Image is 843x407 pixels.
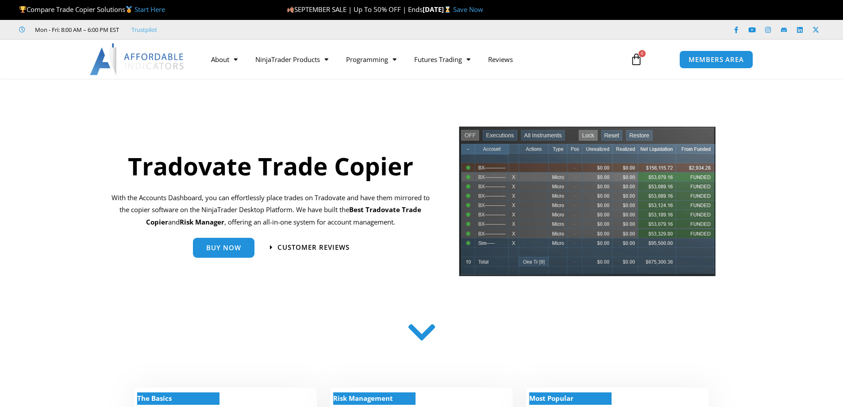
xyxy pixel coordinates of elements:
span: Buy Now [206,244,241,251]
a: Save Now [453,5,483,14]
img: LogoAI | Affordable Indicators – NinjaTrader [90,43,185,75]
h1: Tradovate Trade Copier [110,149,431,183]
strong: The Basics [137,394,172,403]
img: 🏆 [19,6,26,13]
span: 0 [639,50,646,57]
nav: Menu [202,49,620,70]
a: Customer Reviews [270,244,350,251]
a: NinjaTrader Products [246,49,337,70]
span: SEPTEMBER SALE | Up To 50% OFF | Ends [287,5,423,14]
img: ⌛ [444,6,451,13]
strong: Risk Management [333,394,393,403]
span: Compare Trade Copier Solutions [19,5,165,14]
a: MEMBERS AREA [679,50,753,69]
img: 🥇 [126,6,132,13]
span: Mon - Fri: 8:00 AM – 6:00 PM EST [33,24,119,35]
a: Futures Trading [405,49,479,70]
img: 🍂 [287,6,294,13]
strong: [DATE] [423,5,453,14]
strong: Most Popular [529,394,574,403]
a: Programming [337,49,405,70]
span: MEMBERS AREA [689,56,744,63]
a: Reviews [479,49,522,70]
img: tradecopier | Affordable Indicators – NinjaTrader [458,125,716,283]
a: 0 [617,47,656,72]
a: Start Here [135,5,165,14]
strong: Risk Manager [180,217,224,226]
span: Customer Reviews [277,244,350,251]
a: About [202,49,246,70]
a: Trustpilot [131,24,157,35]
a: Buy Now [193,238,254,258]
p: With the Accounts Dashboard, you can effortlessly place trades on Tradovate and have them mirrore... [110,192,431,229]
